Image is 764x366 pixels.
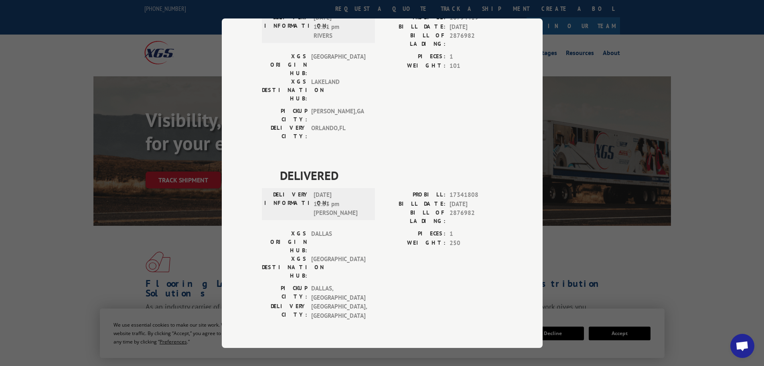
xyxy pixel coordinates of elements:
label: PROBILL: [382,190,446,200]
label: PIECES: [382,229,446,239]
label: PICKUP CITY: [262,107,307,124]
span: [DATE] 12:33 pm [PERSON_NAME] [314,190,368,218]
span: LAKELAND [311,78,365,103]
div: Open chat [730,334,754,358]
span: 2876982 [450,31,503,48]
span: [DATE] [450,199,503,209]
label: PICKUP CITY: [262,284,307,302]
span: 1 [450,52,503,61]
label: BILL DATE: [382,199,446,209]
label: BILL DATE: [382,22,446,31]
span: [GEOGRAPHIC_DATA] [311,255,365,280]
span: [DATE] 12:31 pm RIVERS [314,13,368,41]
span: [PERSON_NAME] , GA [311,107,365,124]
label: WEIGHT: [382,61,446,70]
label: ESTIMATED DELIVERY TIME: [280,346,503,355]
span: DELIVERED [280,166,503,184]
span: 1 [450,229,503,239]
label: PIECES: [382,52,446,61]
span: 2876982 [450,209,503,225]
span: [DATE] [450,22,503,31]
label: XGS ORIGIN HUB: [262,52,307,78]
label: DELIVERY CITY: [262,124,307,141]
label: XGS DESTINATION HUB: [262,78,307,103]
label: BILL OF LADING: [382,209,446,225]
span: ORLANDO , FL [311,124,365,141]
span: DALLAS , [GEOGRAPHIC_DATA] [311,284,365,302]
label: XGS DESTINATION HUB: [262,255,307,280]
span: [GEOGRAPHIC_DATA] [311,52,365,78]
label: XGS ORIGIN HUB: [262,229,307,255]
span: [GEOGRAPHIC_DATA] , [GEOGRAPHIC_DATA] [311,302,365,320]
label: DELIVERY CITY: [262,302,307,320]
label: DELIVERY INFORMATION: [264,190,310,218]
label: BILL OF LADING: [382,31,446,48]
label: WEIGHT: [382,238,446,247]
label: DELIVERY INFORMATION: [264,13,310,41]
span: 17341808 [450,190,503,200]
span: 250 [450,238,503,247]
span: 101 [450,61,503,70]
span: DALLAS [311,229,365,255]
